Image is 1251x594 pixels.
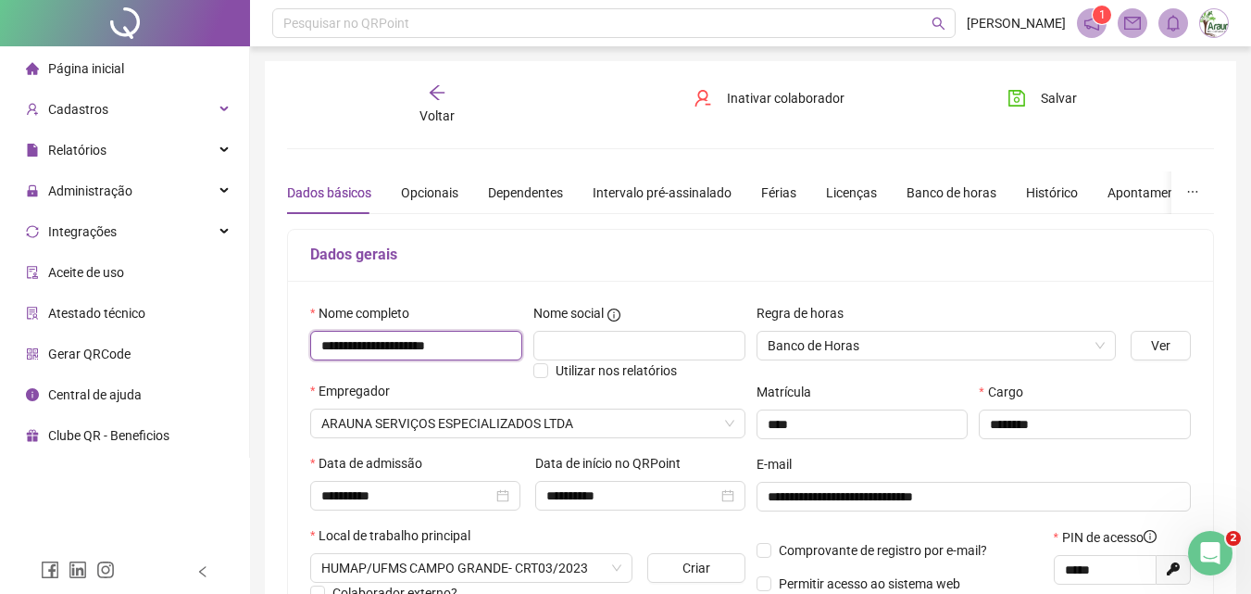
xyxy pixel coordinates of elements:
[779,543,987,558] span: Comprovante de registro por e-mail?
[593,183,732,203] div: Intervalo pré-assinalado
[419,108,455,123] span: Voltar
[556,363,677,378] span: Utilizar nos relatórios
[932,17,945,31] span: search
[757,303,856,323] label: Regra de horas
[533,303,604,323] span: Nome social
[907,183,996,203] div: Banco de horas
[48,102,108,117] span: Cadastros
[1144,530,1157,543] span: info-circle
[1093,6,1111,24] sup: 1
[761,183,796,203] div: Férias
[196,565,209,578] span: left
[310,244,1191,266] h5: Dados gerais
[647,553,744,583] button: Criar
[1131,331,1191,360] button: Ver
[48,224,117,239] span: Integrações
[26,307,39,320] span: solution
[310,381,402,401] label: Empregador
[310,303,421,323] label: Nome completo
[1107,183,1194,203] div: Apontamentos
[488,183,563,203] div: Dependentes
[310,453,434,474] label: Data de admissão
[1165,15,1182,32] span: bell
[48,265,124,280] span: Aceite de uso
[994,83,1091,113] button: Salvar
[26,103,39,116] span: user-add
[694,89,712,107] span: user-delete
[321,554,621,582] span: AV. SEN. FILINTO MÜLER, 355 - VILA IPIRANGA, CAMPO GRANDE - MS, 79080-190
[1041,88,1077,108] span: Salvar
[401,183,458,203] div: Opcionais
[1186,185,1199,198] span: ellipsis
[1188,531,1232,575] iframe: Intercom live chat
[26,348,39,360] span: qrcode
[428,83,446,102] span: arrow-left
[1171,171,1214,214] button: ellipsis
[48,428,169,443] span: Clube QR - Beneficios
[41,561,59,579] span: facebook
[779,576,960,591] span: Permitir acesso ao sistema web
[967,13,1066,33] span: [PERSON_NAME]
[287,183,371,203] div: Dados básicos
[69,561,87,579] span: linkedin
[26,266,39,279] span: audit
[757,454,804,474] label: E-mail
[1200,9,1228,37] img: 48028
[607,309,620,322] span: info-circle
[48,306,145,321] span: Atestado técnico
[768,332,1106,360] span: Banco de Horas
[1026,183,1078,203] div: Histórico
[727,88,844,108] span: Inativar colaborador
[979,382,1034,402] label: Cargo
[680,83,858,113] button: Inativar colaborador
[1099,8,1106,21] span: 1
[26,225,39,238] span: sync
[310,525,482,546] label: Local de trabalho principal
[26,388,39,401] span: info-circle
[26,62,39,75] span: home
[757,382,823,402] label: Matrícula
[48,61,124,76] span: Página inicial
[26,144,39,157] span: file
[1007,89,1026,107] span: save
[826,183,877,203] div: Licenças
[26,429,39,442] span: gift
[48,143,106,158] span: Relatórios
[321,410,734,437] span: ARAUNA SERVIÇOS ESPECIALIZADOS LTDA
[1226,531,1241,546] span: 2
[682,558,710,578] span: Criar
[1124,15,1141,32] span: mail
[48,183,132,198] span: Administração
[1062,527,1157,548] span: PIN de acesso
[48,387,142,402] span: Central de ajuda
[96,561,115,579] span: instagram
[535,453,693,474] label: Data de início no QRPoint
[1083,15,1100,32] span: notification
[48,347,131,361] span: Gerar QRCode
[26,184,39,197] span: lock
[1151,335,1170,356] span: Ver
